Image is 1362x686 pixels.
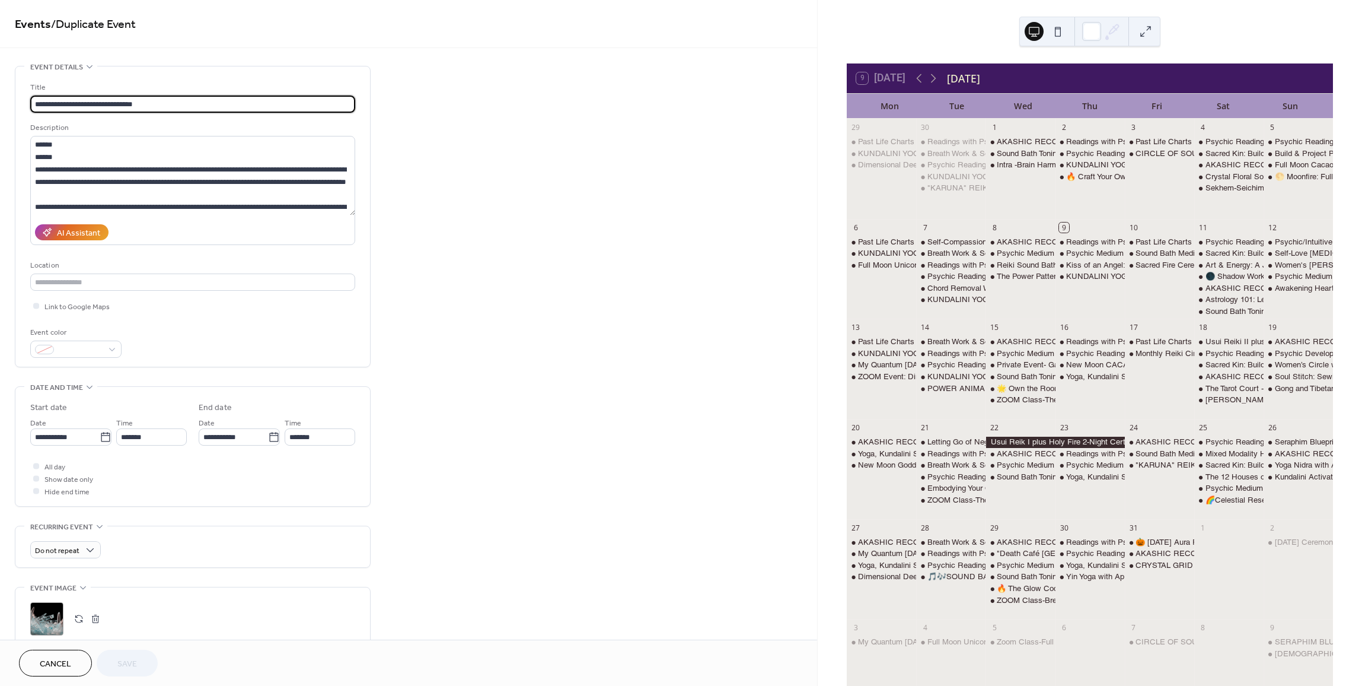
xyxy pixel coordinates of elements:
[1135,336,1345,347] div: Past Life Charts or Oracle Readings with [PERSON_NAME]
[858,437,1157,447] div: AKASHIC RECORDS READING with [PERSON_NAME] (& Other Psychic Services)
[1055,148,1125,159] div: Psychic Readings Floor Day with Gayla!!
[1125,260,1194,271] div: Sacred Fire Ceremony & Prayer Bundle Creation Hosted by Keebler & Noella
[44,474,93,486] span: Show date only
[1194,136,1264,147] div: Psychic Readings Floor Day with Gayla!!
[1135,248,1301,259] div: Sound Bath Meditation! with [PERSON_NAME]
[927,183,1278,193] div: "KARUNA" REIKI DRUMMING CIRCLE and Chants with [MEDICAL_DATA] with [PERSON_NAME]
[858,160,1140,170] div: Dimensional Deep Dive with the Council -CHANNELING with [PERSON_NAME]
[927,371,994,382] div: KUNDALINI YOGA
[1275,460,1347,471] div: Yoga Nidra with April
[858,537,1157,548] div: AKASHIC RECORDS READING with [PERSON_NAME] (& Other Psychic Services)
[997,336,1296,347] div: AKASHIC RECORDS READING with [PERSON_NAME] (& Other Psychic Services)
[57,227,100,240] div: AI Assistant
[1264,460,1333,471] div: Yoga Nidra with April
[1125,336,1194,347] div: Past Life Charts or Oracle Readings with April Azzolino
[40,658,71,671] span: Cancel
[916,294,985,305] div: KUNDALINI YOGA
[916,237,985,247] div: Self-Compassion Group Repatterning on Zoom
[1066,136,1243,147] div: Readings with Psychic Medium [PERSON_NAME]
[1264,348,1333,359] div: Psychic Development - Skill Focus -The Akashic Records with Crista
[856,94,923,118] div: Mon
[916,336,985,347] div: Breath Work & Sound Bath Meditation with Karen
[1264,136,1333,147] div: Psychic Readings Floor Day with Gayla!!
[1066,148,1255,159] div: Psychic Readings Floor Day with [PERSON_NAME]!!
[927,495,1135,506] div: ZOOM Class-The New Moon Portal with [PERSON_NAME]
[44,486,90,498] span: Hide end time
[985,383,1055,394] div: 🌟 Own the Room Curated Presence & Influence with Matthew Boyd C.Ht
[1194,472,1264,482] div: The 12 Houses of the Zodiac for Beginners with Leeza
[858,360,1179,370] div: My Quantum [DATE]- Raising your Consciousness- 3-Day Workshop with [PERSON_NAME]
[927,383,1227,394] div: POWER ANIMAL Spirits: A [DEMOGRAPHIC_DATA] Journey with [PERSON_NAME]
[1055,160,1125,170] div: KUNDALINI YOGA
[1128,223,1138,233] div: 10
[1198,122,1208,132] div: 4
[858,248,924,259] div: KUNDALINI YOGA
[1267,523,1277,533] div: 2
[997,537,1296,548] div: AKASHIC RECORDS READING with [PERSON_NAME] (& Other Psychic Services)
[1125,537,1194,548] div: 🎃 Halloween Aura Photo Special 👻with Cody
[916,437,985,447] div: Letting Go of Negativity Group Repatterning on Zoom
[1198,523,1208,533] div: 1
[1066,537,1243,548] div: Readings with Psychic Medium [PERSON_NAME]
[997,237,1296,247] div: AKASHIC RECORDS READING with [PERSON_NAME] (& Other Psychic Services)
[927,348,1105,359] div: Readings with Psychic Medium [PERSON_NAME]
[30,417,46,430] span: Date
[927,537,1143,548] div: Breath Work & Sound Bath Meditation with [PERSON_NAME]
[1059,523,1069,533] div: 30
[30,521,93,533] span: Recurring event
[916,460,985,471] div: Breath Work & Sound Bath Meditation with Karen
[1194,460,1264,471] div: Sacred Kin: Building Ancestral Veneration Workshop with Elowynn
[985,360,1055,370] div: Private Event- Garden Room
[1066,237,1243,247] div: Readings with Psychic Medium [PERSON_NAME]
[1125,148,1194,159] div: CIRCLE OF SOUND
[847,336,916,347] div: Past Life Charts or Oracle Readings with April Azzolino
[1055,537,1125,548] div: Readings with Psychic Medium Ashley Jodra
[990,94,1057,118] div: Wed
[997,449,1296,459] div: AKASHIC RECORDS READING with [PERSON_NAME] (& Other Psychic Services)
[985,260,1055,271] div: Reiki Sound Bath with Noella
[1264,437,1333,447] div: Seraphim Blueprint Level 3 with Sean
[847,537,916,548] div: AKASHIC RECORDS READING with Valeri (& Other Psychic Services)
[851,223,861,233] div: 6
[858,460,1159,471] div: New Moon Goddess Activation Meditation With Goddess Nyx : with [PERSON_NAME]
[851,122,861,132] div: 29
[1059,122,1069,132] div: 2
[1066,449,1243,459] div: Readings with Psychic Medium [PERSON_NAME]
[1194,237,1264,247] div: Psychic Readings Floor Day with Gayla!!
[1194,183,1264,193] div: Sekhem-Seichim-Reiki Healing Circle with Sean
[1264,383,1333,394] div: Gong and Tibetan Sound Bowls Bath: Heart Chakra Cleanse
[1198,223,1208,233] div: 11
[1194,495,1264,506] div: 🌈Celestial Reset: New Moon Reiki Chakra Sound Bath🌕 w/ Elowynn & Renee
[1194,336,1264,347] div: Usui Reiki II plus Holy Fire Certification Class with Debbie
[1066,460,1267,471] div: Psychic Medium Floor Day with [DEMOGRAPHIC_DATA]
[1194,260,1264,271] div: Art & Energy: A Journey of Self-Discovery with Valeri
[858,371,1190,382] div: ZOOM Event: Dimensional Deep Dive with the Council -CHANNELING with [PERSON_NAME]
[847,160,916,170] div: Dimensional Deep Dive with the Council -CHANNELING with Karen
[916,537,985,548] div: Breath Work & Sound Bath Meditation with Karen
[1055,449,1125,459] div: Readings with Psychic Medium Ashley Jodra
[1194,248,1264,259] div: Sacred Kin: Building Ancestral Veneration Workshop with Elowynn
[920,122,930,132] div: 30
[916,260,985,271] div: Readings with Psychic Medium Ashley Jodra
[1055,360,1125,370] div: New Moon CACAO Ceremony & Drumming Circle with Gayla
[30,61,83,74] span: Event details
[30,326,119,339] div: Event color
[985,136,1055,147] div: AKASHIC RECORDS READING with Valeri (& Other Psychic Services)
[1125,460,1194,471] div: "KARUNA" REIKI DRUMMING CIRCLE and Chants with Holy Fire with Debbie
[927,248,1143,259] div: Breath Work & Sound Bath Meditation with [PERSON_NAME]
[847,360,916,370] div: My Quantum Ascension- Raising your Consciousness- 3-Day Workshop with Rose
[1135,136,1345,147] div: Past Life Charts or Oracle Readings with [PERSON_NAME]
[1066,472,1176,482] div: Yoga, Kundalini Sacred Flow ✨
[1128,323,1138,333] div: 17
[997,148,1296,159] div: Sound Bath Toning Meditation with Singing Bowls & Channeled Light Language & Song
[916,495,985,506] div: ZOOM Class-The New Moon Portal with Noella
[985,395,1055,405] div: ZOOM Class-The Veil Between Worlds with Noella
[997,472,1296,482] div: Sound Bath Toning Meditation with Singing Bowls & Channeled Light Language & Song
[858,260,1003,271] div: Full Moon Unicorn Reiki Circle with Leeza
[847,371,916,382] div: ZOOM Event: Dimensional Deep Dive with the Council -CHANNELING with Karen
[927,160,1116,170] div: Psychic Readings Floor Day with [PERSON_NAME]!!
[916,271,985,282] div: Psychic Readings Floor Day with Gayla!!
[35,224,109,240] button: AI Assistant
[1194,160,1264,170] div: AKASHIC RECORDS READING with Valeri (& Other Psychic Services)
[1264,371,1333,382] div: Soul Stitch: Sewing Your Spirit Poppet with Elowynn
